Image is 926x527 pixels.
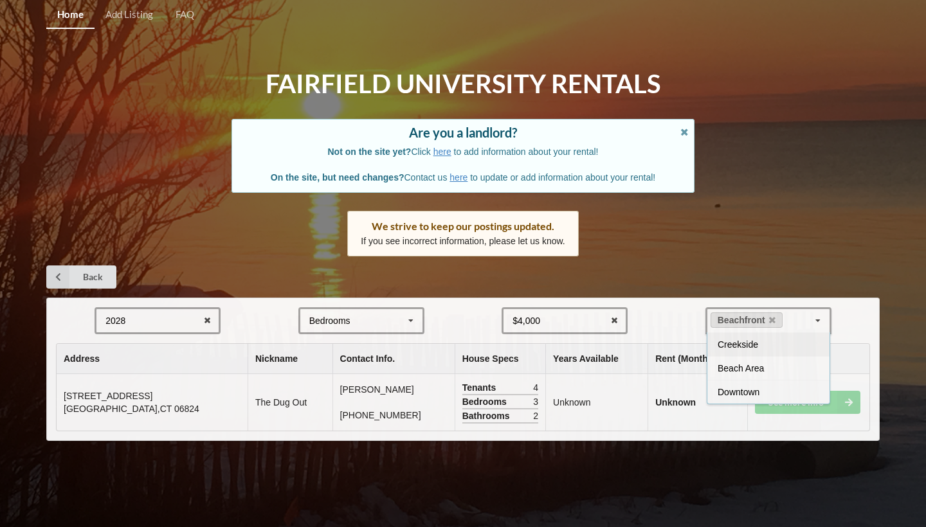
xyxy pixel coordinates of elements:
[64,404,199,414] span: [GEOGRAPHIC_DATA] , CT 06824
[462,395,510,408] span: Bedrooms
[533,395,538,408] span: 3
[266,67,660,100] h1: Fairfield University Rentals
[95,1,164,29] a: Add Listing
[718,363,764,373] span: Beach Area
[332,374,455,431] td: [PERSON_NAME] [PHONE_NUMBER]
[57,344,248,374] th: Address
[462,409,513,422] span: Bathrooms
[271,172,404,183] b: On the site, but need changes?
[513,316,540,325] div: $4,000
[328,147,599,157] span: Click to add information about your rental!
[433,147,451,157] a: here
[248,374,332,431] td: The Dug Out
[328,147,412,157] b: Not on the site yet?
[533,381,538,394] span: 4
[245,126,681,139] div: Are you a landlord?
[449,172,468,183] a: here
[165,1,205,29] a: FAQ
[545,374,648,431] td: Unknown
[332,344,455,374] th: Contact Info.
[455,344,545,374] th: House Specs
[545,344,648,374] th: Years Available
[711,312,783,328] a: Beachfront
[718,387,759,397] span: Downtown
[309,316,350,325] div: Bedrooms
[46,265,116,289] a: Back
[361,235,565,247] p: If you see incorrect information, please let us know.
[64,391,152,401] span: [STREET_ADDRESS]
[655,397,696,407] b: Unknown
[462,381,500,394] span: Tenants
[271,172,655,183] span: Contact us to update or add information about your rental!
[718,339,758,350] span: Creekside
[105,316,125,325] div: 2028
[361,220,565,233] div: We strive to keep our postings updated.
[248,344,332,374] th: Nickname
[648,344,747,374] th: Rent (Monthly)
[46,1,95,29] a: Home
[533,409,538,422] span: 2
